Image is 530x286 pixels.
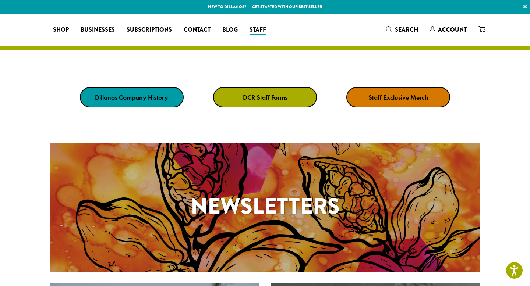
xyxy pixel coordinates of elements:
[380,24,424,36] a: Search
[53,25,69,35] span: Shop
[368,93,428,101] strong: Staff Exclusive Merch
[395,25,418,34] span: Search
[127,25,172,35] span: Subscriptions
[250,25,266,35] span: Staff
[50,190,480,223] h1: Newsletters
[346,87,450,107] a: Staff Exclusive Merch
[81,25,115,35] span: Businesses
[243,93,287,101] strong: DCR Staff Forms
[80,87,184,107] a: Dillanos Company History
[95,93,168,101] strong: Dillanos Company History
[222,25,238,35] span: Blog
[244,24,272,36] a: Staff
[252,4,322,10] a: Get started with our best seller
[213,87,317,107] a: DCR Staff Forms
[184,25,211,35] span: Contact
[438,25,467,34] span: Account
[50,143,480,272] a: Newsletters
[47,24,75,36] a: Shop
